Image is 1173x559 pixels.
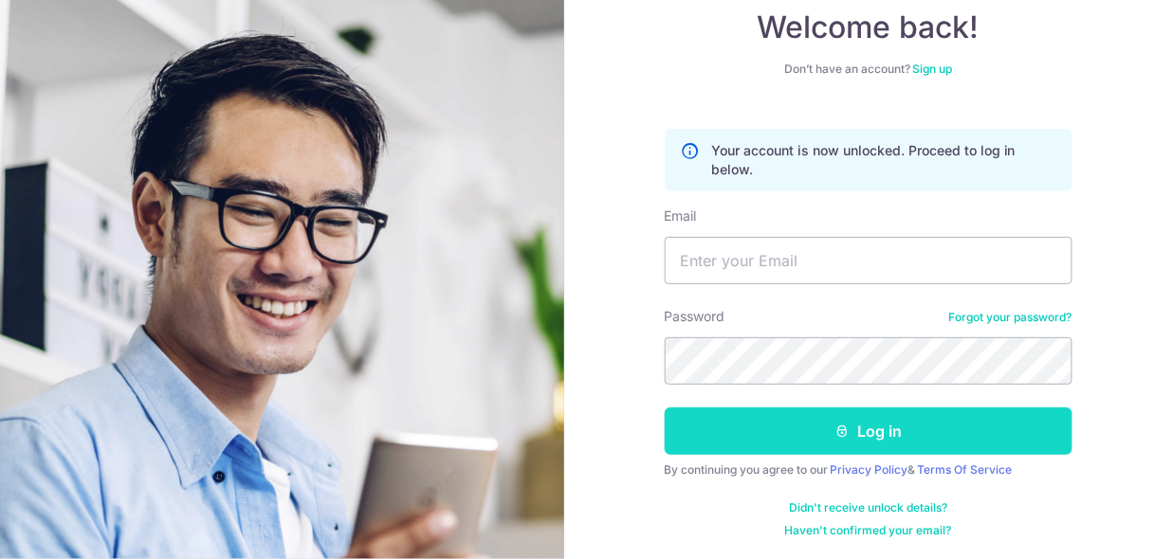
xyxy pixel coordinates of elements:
[949,310,1072,325] a: Forgot your password?
[912,62,952,76] a: Sign up
[665,207,697,225] label: Email
[665,62,1072,77] div: Don’t have an account?
[665,407,1072,455] button: Log in
[665,237,1072,284] input: Enter your Email
[831,462,908,477] a: Privacy Policy
[789,500,947,515] a: Didn't receive unlock details?
[918,462,1013,477] a: Terms Of Service
[711,141,1056,179] p: Your account is now unlocked. Proceed to log in below.
[665,462,1072,478] div: By continuing you agree to our &
[665,9,1072,46] h4: Welcome back!
[665,307,725,326] label: Password
[785,523,952,538] a: Haven't confirmed your email?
